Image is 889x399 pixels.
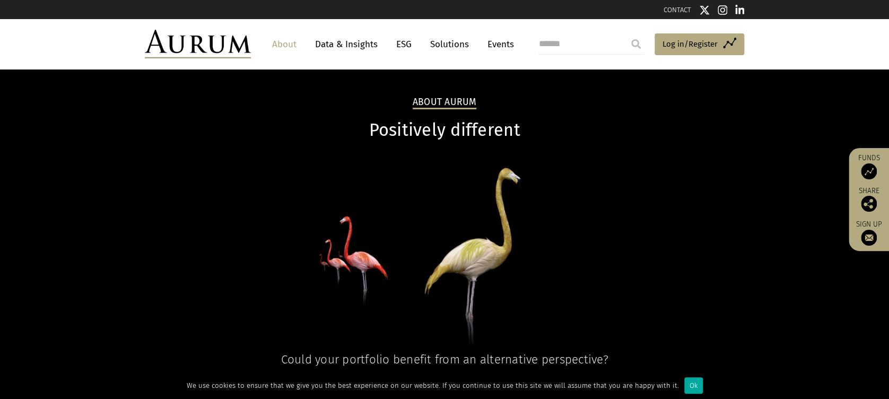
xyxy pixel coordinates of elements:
a: Events [482,34,514,54]
a: CONTACT [664,6,691,14]
h1: Positively different [145,120,744,141]
div: Share [854,187,884,212]
h2: About Aurum [413,97,477,109]
a: ESG [391,34,417,54]
input: Submit [625,33,647,55]
a: Funds [854,153,884,179]
a: Log in/Register [655,33,744,56]
a: Sign up [854,220,884,246]
span: Log in/Register [663,38,718,50]
img: Aurum [145,30,251,58]
a: Solutions [425,34,474,54]
h4: Could your portfolio benefit from an alternative perspective? [145,352,744,367]
img: Access Funds [861,163,877,179]
img: Share this post [861,196,877,212]
img: Twitter icon [699,5,710,15]
a: About [267,34,302,54]
a: Data & Insights [310,34,383,54]
img: Linkedin icon [735,5,745,15]
img: Instagram icon [718,5,727,15]
div: Ok [684,377,703,394]
img: Sign up to our newsletter [861,230,877,246]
